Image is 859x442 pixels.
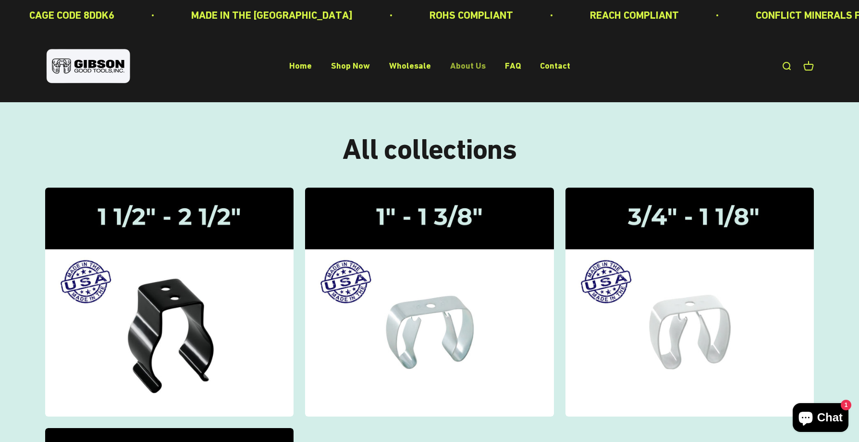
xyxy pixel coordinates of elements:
a: Contact [540,61,570,71]
p: REACH COMPLIANT [589,7,677,24]
p: MADE IN THE [GEOGRAPHIC_DATA] [190,7,351,24]
img: Gibson gripper clips one and a half inch to two and a half inches [45,188,294,417]
a: Wholesale [389,61,431,71]
a: About Us [450,61,486,71]
a: Shop Now [331,61,370,71]
p: ROHS COMPLIANT [428,7,512,24]
h1: All collections [45,133,814,165]
a: Home [289,61,312,71]
inbox-online-store-chat: Shopify online store chat [790,403,851,434]
img: Gripper Clips | 1" - 1 3/8" [305,188,553,417]
p: CAGE CODE 8DDK6 [28,7,113,24]
a: FAQ [505,61,521,71]
img: Gripper Clips | 3/4" - 1 1/8" [565,188,814,417]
